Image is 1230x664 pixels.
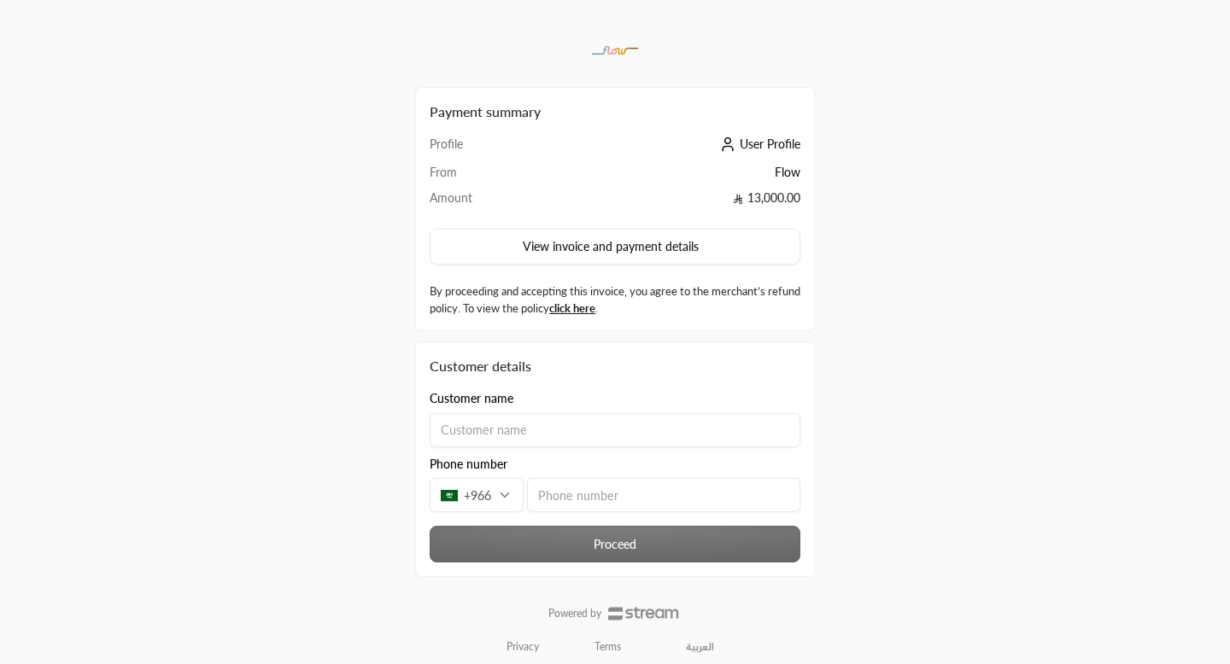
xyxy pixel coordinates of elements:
[549,301,595,315] a: click here
[716,137,800,151] a: User Profile
[430,229,800,265] button: View invoice and payment details
[554,164,800,189] td: Flow
[676,633,723,661] a: العربية
[430,164,554,189] td: From
[430,136,554,164] td: Profile
[592,27,639,73] img: Company Logo
[554,189,800,215] td: 13,000.00
[430,456,507,473] span: Phone number
[507,640,539,654] a: Privacy
[430,189,554,215] td: Amount
[594,640,621,654] a: Terms
[430,356,800,376] div: Customer details
[430,283,800,317] label: By proceeding and accepting this invoice, you agree to the merchant’s refund policy. To view the ...
[548,607,601,620] p: Powered by
[430,478,524,512] div: +966
[430,102,800,122] h2: Payment summary
[430,390,513,407] span: Customer name
[430,413,800,447] input: Customer name
[527,478,800,512] input: Phone number
[740,137,800,151] span: User Profile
